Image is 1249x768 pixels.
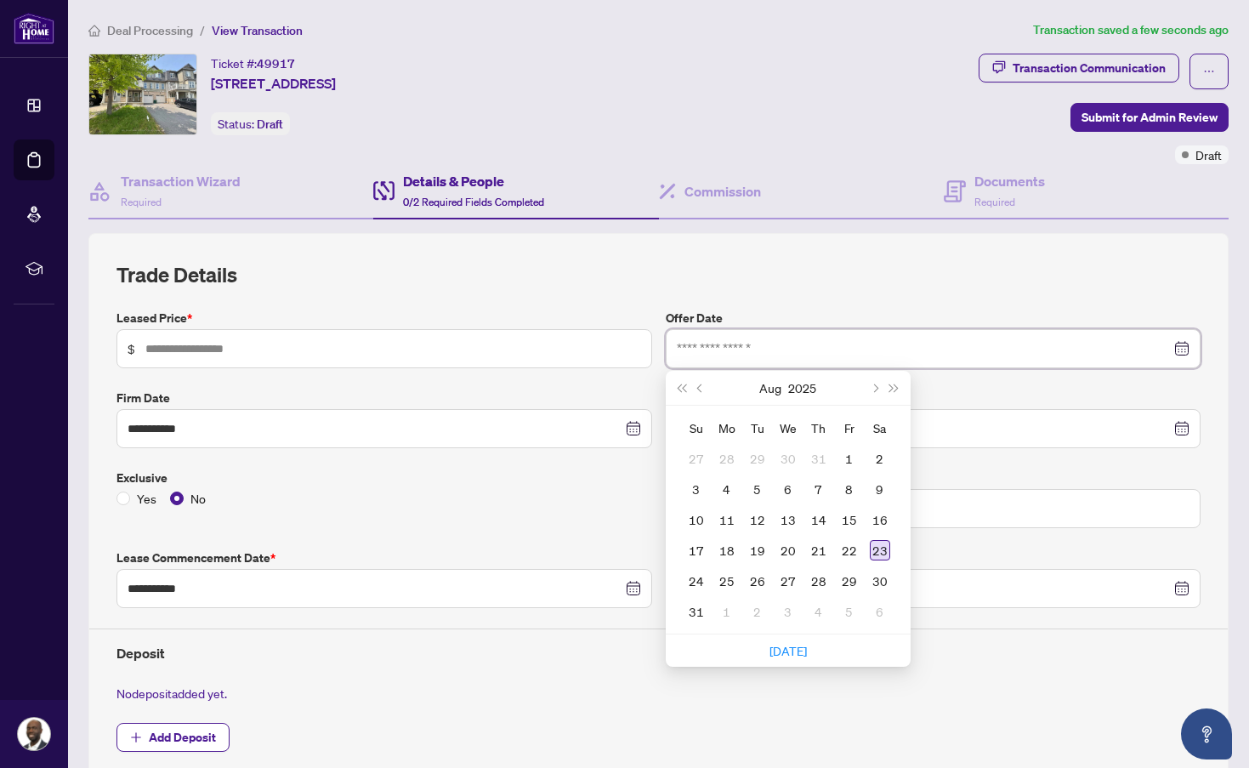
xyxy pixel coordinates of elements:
[211,73,336,94] span: [STREET_ADDRESS]
[116,549,652,567] label: Lease Commencement Date
[130,731,142,743] span: plus
[403,196,544,208] span: 0/2 Required Fields Completed
[681,504,712,535] td: 2025-08-10
[839,509,860,530] div: 15
[14,13,54,44] img: logo
[1181,708,1232,759] button: Open asap
[712,504,742,535] td: 2025-08-11
[778,571,798,591] div: 27
[884,371,903,405] button: Next year (Control + right)
[116,686,227,701] span: No deposit added yet.
[778,448,798,469] div: 30
[809,601,829,622] div: 4
[257,117,283,132] span: Draft
[747,540,768,560] div: 19
[834,474,865,504] td: 2025-08-08
[681,412,712,443] th: Su
[666,469,1201,487] label: Unit/Lot Number
[839,601,860,622] div: 5
[681,443,712,474] td: 2025-07-27
[803,412,834,443] th: Th
[742,566,773,596] td: 2025-08-26
[681,535,712,566] td: 2025-08-17
[89,54,196,134] img: IMG-X12191317_1.jpg
[865,535,895,566] td: 2025-08-23
[834,412,865,443] th: Fr
[686,448,707,469] div: 27
[691,371,710,405] button: Previous month (PageUp)
[686,571,707,591] div: 24
[870,601,890,622] div: 6
[1013,54,1166,82] div: Transaction Communication
[773,412,803,443] th: We
[974,171,1045,191] h4: Documents
[778,601,798,622] div: 3
[686,509,707,530] div: 10
[865,412,895,443] th: Sa
[712,412,742,443] th: Mo
[212,23,303,38] span: View Transaction
[870,448,890,469] div: 2
[116,389,652,407] label: Firm Date
[712,566,742,596] td: 2025-08-25
[747,448,768,469] div: 29
[717,509,737,530] div: 11
[834,504,865,535] td: 2025-08-15
[107,23,193,38] span: Deal Processing
[717,601,737,622] div: 1
[803,596,834,627] td: 2025-09-04
[742,412,773,443] th: Tu
[742,596,773,627] td: 2025-09-02
[257,56,295,71] span: 49917
[773,566,803,596] td: 2025-08-27
[865,566,895,596] td: 2025-08-30
[979,54,1179,82] button: Transaction Communication
[184,489,213,508] span: No
[759,371,781,405] button: Choose a month
[834,566,865,596] td: 2025-08-29
[211,112,290,135] div: Status:
[834,596,865,627] td: 2025-09-05
[870,571,890,591] div: 30
[865,474,895,504] td: 2025-08-09
[116,723,230,752] button: Add Deposit
[974,196,1015,208] span: Required
[778,540,798,560] div: 20
[666,309,1201,327] label: Offer Date
[681,596,712,627] td: 2025-08-31
[865,504,895,535] td: 2025-08-16
[870,479,890,499] div: 9
[1195,145,1222,164] span: Draft
[130,489,163,508] span: Yes
[839,540,860,560] div: 22
[747,571,768,591] div: 26
[870,540,890,560] div: 23
[88,25,100,37] span: home
[809,509,829,530] div: 14
[681,566,712,596] td: 2025-08-24
[870,509,890,530] div: 16
[121,196,162,208] span: Required
[747,479,768,499] div: 5
[128,339,135,358] span: $
[788,371,816,405] button: Choose a year
[717,479,737,499] div: 4
[742,535,773,566] td: 2025-08-19
[116,261,1201,288] h2: Trade Details
[747,601,768,622] div: 2
[121,171,241,191] h4: Transaction Wizard
[116,469,652,487] label: Exclusive
[1203,65,1215,77] span: ellipsis
[866,371,884,405] button: Next month (PageDown)
[809,571,829,591] div: 28
[200,20,205,40] li: /
[686,479,707,499] div: 3
[747,509,768,530] div: 12
[681,474,712,504] td: 2025-08-03
[773,596,803,627] td: 2025-09-03
[666,549,1201,567] label: Mutual Release Date
[803,443,834,474] td: 2025-07-31
[1070,103,1229,132] button: Submit for Admin Review
[773,474,803,504] td: 2025-08-06
[717,571,737,591] div: 25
